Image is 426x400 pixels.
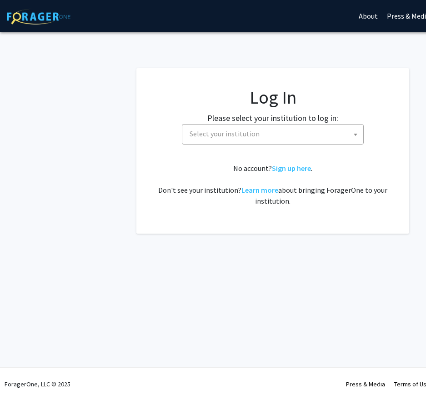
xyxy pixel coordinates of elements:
[5,368,70,400] div: ForagerOne, LLC © 2025
[190,129,260,138] span: Select your institution
[155,86,391,108] h1: Log In
[186,125,363,143] span: Select your institution
[7,9,70,25] img: ForagerOne Logo
[182,124,364,145] span: Select your institution
[346,380,385,388] a: Press & Media
[207,112,338,124] label: Please select your institution to log in:
[272,164,311,173] a: Sign up here
[155,163,391,206] div: No account? . Don't see your institution? about bringing ForagerOne to your institution.
[241,185,278,195] a: Learn more about bringing ForagerOne to your institution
